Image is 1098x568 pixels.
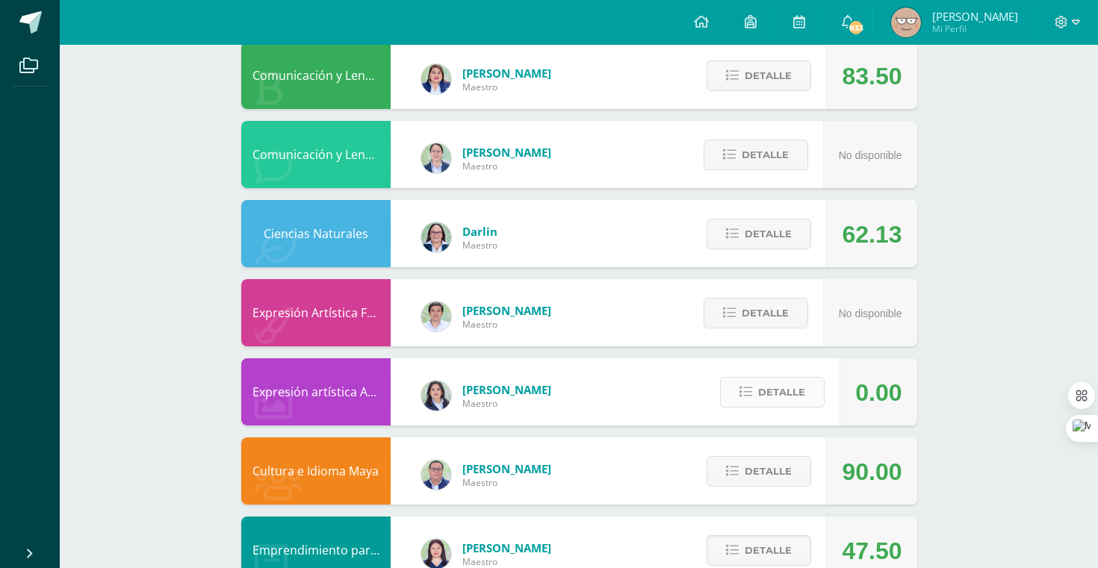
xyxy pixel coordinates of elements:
div: 83.50 [842,43,902,110]
button: Detalle [720,377,825,408]
button: Detalle [707,219,811,249]
span: Maestro [462,476,551,489]
img: e9a41050f8ac6af08f2f2132a8ec3b80.png [891,7,921,37]
img: bdeda482c249daf2390eb3a441c038f2.png [421,143,451,173]
div: Comunicación y Lenguaje Idioma Español [241,42,391,109]
button: Detalle [707,60,811,91]
span: Maestro [462,318,551,331]
span: Detalle [758,378,805,406]
img: 8e3dba6cfc057293c5db5c78f6d0205d.png [421,302,451,331]
span: Detalle [742,141,789,169]
div: Expresión Artística FORMACIÓN MUSICAL [241,279,391,346]
img: 571966f00f586896050bf2f129d9ef0a.png [421,222,451,252]
img: 4a4aaf78db504b0aa81c9e1154a6f8e5.png [421,381,451,411]
span: Maestro [462,555,551,568]
span: [PERSON_NAME] [462,303,551,318]
div: 62.13 [842,201,902,268]
div: Cultura e Idioma Maya [241,437,391,505]
span: No disponible [839,149,902,161]
span: Maestro [462,397,551,410]
span: [PERSON_NAME] [462,145,551,160]
span: Detalle [745,220,792,248]
span: [PERSON_NAME] [462,382,551,397]
img: c1c1b07ef08c5b34f56a5eb7b3c08b85.png [421,460,451,490]
span: Detalle [745,62,792,90]
span: Detalle [745,537,792,564]
div: Comunicación y Lenguaje Inglés [241,121,391,188]
span: Detalle [742,299,789,327]
div: 90.00 [842,438,902,505]
span: Mi Perfil [932,22,1018,35]
span: [PERSON_NAME] [932,9,1018,24]
span: Maestro [462,239,497,252]
div: Ciencias Naturales [241,200,391,267]
button: Detalle [704,140,808,170]
button: Detalle [704,298,808,328]
span: Darlin [462,224,497,239]
span: [PERSON_NAME] [462,461,551,476]
button: Detalle [707,535,811,566]
span: Maestro [462,81,551,93]
div: Expresión artística ARTES PLÁSTICAS [241,358,391,425]
button: Detalle [707,456,811,487]
span: [PERSON_NAME] [462,66,551,81]
span: Detalle [745,458,792,485]
span: Maestro [462,160,551,172]
div: 0.00 [855,359,902,426]
span: [PERSON_NAME] [462,540,551,555]
span: No disponible [839,308,902,319]
span: 833 [848,19,864,36]
img: 97caf0f34450839a27c93473503a1ec1.png [421,64,451,94]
